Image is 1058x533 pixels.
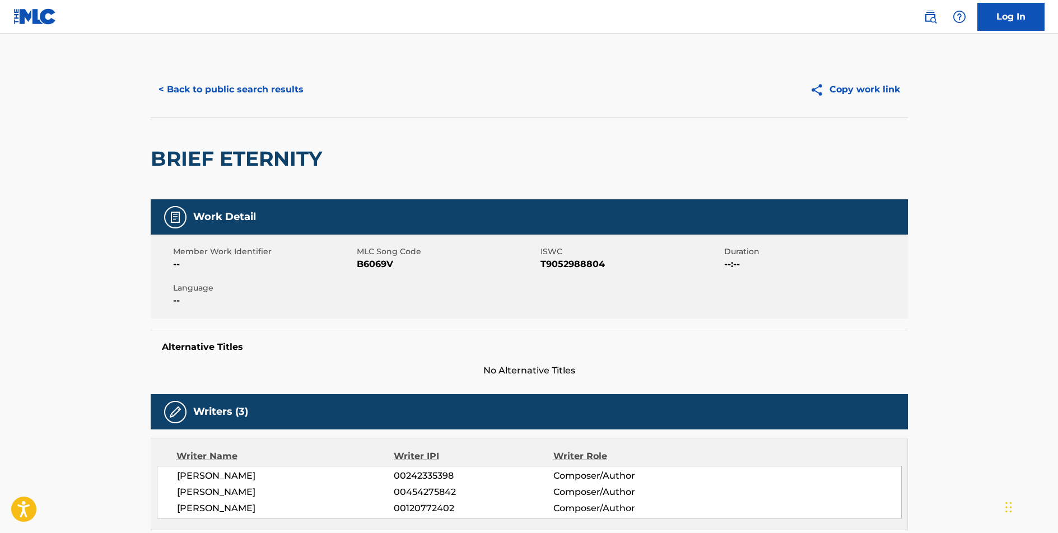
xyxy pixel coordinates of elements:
a: Public Search [919,6,942,28]
span: Member Work Identifier [173,246,354,258]
button: < Back to public search results [151,76,311,104]
span: 00120772402 [394,502,553,515]
span: 00242335398 [394,469,553,483]
a: Log In [977,3,1045,31]
span: --:-- [724,258,905,271]
span: Composer/Author [553,502,698,515]
span: ISWC [540,246,721,258]
div: Drag [1005,490,1012,524]
div: Writer Name [176,450,394,463]
span: Language [173,282,354,294]
span: [PERSON_NAME] [177,502,394,515]
div: Writer Role [553,450,698,463]
span: T9052988804 [540,258,721,271]
img: Writers [169,405,182,419]
img: Copy work link [810,83,829,97]
span: [PERSON_NAME] [177,469,394,483]
span: No Alternative Titles [151,364,908,377]
span: 00454275842 [394,485,553,499]
h5: Alternative Titles [162,342,897,353]
img: MLC Logo [13,8,57,25]
span: MLC Song Code [357,246,538,258]
div: Help [948,6,971,28]
button: Copy work link [802,76,908,104]
span: [PERSON_NAME] [177,485,394,499]
img: help [953,10,966,24]
span: Duration [724,246,905,258]
h5: Writers (3) [193,405,248,418]
h5: Work Detail [193,211,256,223]
h2: BRIEF ETERNITY [151,146,328,171]
span: Composer/Author [553,485,698,499]
span: B6069V [357,258,538,271]
span: Composer/Author [553,469,698,483]
span: -- [173,294,354,307]
img: search [924,10,937,24]
span: -- [173,258,354,271]
div: Writer IPI [394,450,553,463]
iframe: Chat Widget [1002,479,1058,533]
img: Work Detail [169,211,182,224]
